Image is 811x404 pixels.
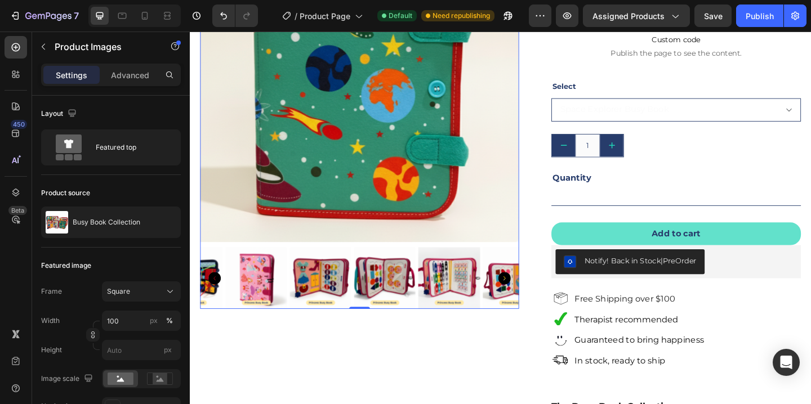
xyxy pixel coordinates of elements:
[56,69,87,81] p: Settings
[41,261,91,271] div: Featured image
[746,10,774,22] div: Publish
[736,5,783,27] button: Publish
[773,349,800,376] div: Open Intercom Messenger
[111,69,149,81] p: Advanced
[102,281,181,302] button: Square
[389,11,412,21] span: Default
[41,371,95,387] div: Image scale
[393,208,665,233] button: Add to cart
[694,5,732,27] button: Save
[102,311,181,331] input: px%
[418,283,559,299] p: Free Shipping over $100
[393,52,421,68] legend: Select
[147,314,161,327] button: %
[502,212,555,228] div: Add to cart
[163,314,176,327] button: px
[212,5,258,27] div: Undo/Redo
[74,9,79,23] p: 7
[102,340,181,360] input: px
[107,286,130,297] span: Square
[394,151,663,168] p: Quantity
[41,106,79,122] div: Layout
[73,218,140,226] p: Busy Book Collection
[41,286,62,297] label: Frame
[41,345,62,355] label: Height
[395,304,412,321] img: gempages_549273404100838178-8bb0b974-52f5-4fa9-84e8-3bc438b342a9.svg
[407,244,420,257] img: Notify_Me_Logo.png
[429,244,551,255] div: Notify! Back in Stock|PreOrder
[398,237,560,264] button: Notify! Back in Stock|PreOrder
[5,5,84,27] button: 7
[300,10,350,22] span: Product Page
[41,316,60,326] label: Width
[395,282,412,299] img: gempages_549273404100838178-180c3868-4e2a-4773-84e3-61b82a0b2fe7.svg
[418,308,531,318] span: Therapist recommended
[393,348,413,367] img: gempages_549273404100838178-b3a54d16-241b-4e02-9d97-f7e74b09b2fd.svg
[395,328,412,345] img: gempages_549273404100838178-9203c122-ab6f-495d-a748-013ebfb1ee5e.svg
[55,40,150,53] p: Product Images
[583,5,690,27] button: Assigned Products
[190,32,811,404] iframe: Design area
[295,10,297,22] span: /
[8,206,27,215] div: Beta
[11,120,27,129] div: 450
[394,112,419,136] button: decrement
[46,211,68,234] img: product feature img
[704,11,723,21] span: Save
[41,188,90,198] div: Product source
[418,330,559,341] span: Guaranteed to bring happiness
[592,10,665,22] span: Assigned Products
[164,345,172,354] span: px
[96,134,164,160] div: Featured top
[393,18,665,29] span: Publish the page to see the content.
[166,316,173,326] div: %
[393,2,665,16] span: Custom code
[419,112,446,136] input: quantity
[418,353,517,363] span: In stock, ready to ship
[433,11,490,21] span: Need republishing
[150,316,158,326] div: px
[336,262,349,275] button: Carousel Next Arrow
[446,112,471,136] button: increment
